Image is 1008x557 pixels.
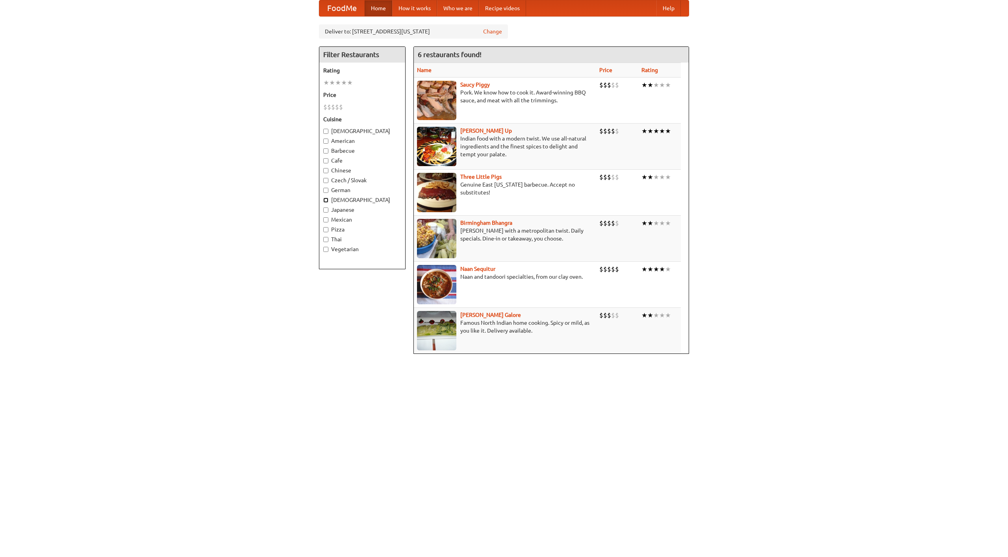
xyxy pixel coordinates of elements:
[653,173,659,181] li: ★
[647,81,653,89] li: ★
[611,173,615,181] li: $
[641,173,647,181] li: ★
[323,198,328,203] input: [DEMOGRAPHIC_DATA]
[615,311,619,320] li: $
[599,67,612,73] a: Price
[335,78,341,87] li: ★
[460,128,512,134] a: [PERSON_NAME] Up
[603,311,607,320] li: $
[641,127,647,135] li: ★
[323,91,401,99] h5: Price
[460,220,512,226] a: Birmingham Bhangra
[347,78,353,87] li: ★
[599,219,603,228] li: $
[341,78,347,87] li: ★
[647,265,653,274] li: ★
[607,219,611,228] li: $
[323,217,328,222] input: Mexican
[641,67,658,73] a: Rating
[323,247,328,252] input: Vegetarian
[365,0,392,16] a: Home
[319,24,508,39] div: Deliver to: [STREET_ADDRESS][US_STATE]
[641,265,647,274] li: ★
[603,265,607,274] li: $
[417,181,593,196] p: Genuine East [US_STATE] barbecue. Accept no substitutes!
[323,148,328,154] input: Barbecue
[323,226,401,233] label: Pizza
[323,188,328,193] input: German
[417,273,593,281] p: Naan and tandoori specialties, from our clay oven.
[653,265,659,274] li: ★
[653,127,659,135] li: ★
[327,103,331,111] li: $
[319,0,365,16] a: FoodMe
[599,127,603,135] li: $
[323,186,401,194] label: German
[615,265,619,274] li: $
[417,81,456,120] img: saucy.jpg
[607,127,611,135] li: $
[607,311,611,320] li: $
[417,311,456,350] img: currygalore.jpg
[417,135,593,158] p: Indian food with a modern twist. We use all-natural ingredients and the finest spices to delight ...
[437,0,479,16] a: Who we are
[479,0,526,16] a: Recipe videos
[653,219,659,228] li: ★
[460,266,495,272] a: Naan Sequitur
[603,173,607,181] li: $
[611,219,615,228] li: $
[665,311,671,320] li: ★
[335,103,339,111] li: $
[323,178,328,183] input: Czech / Slovak
[331,103,335,111] li: $
[647,127,653,135] li: ★
[611,81,615,89] li: $
[323,115,401,123] h5: Cuisine
[665,173,671,181] li: ★
[323,168,328,173] input: Chinese
[323,78,329,87] li: ★
[641,81,647,89] li: ★
[417,265,456,304] img: naansequitur.jpg
[615,219,619,228] li: $
[323,207,328,213] input: Japanese
[653,81,659,89] li: ★
[611,265,615,274] li: $
[647,173,653,181] li: ★
[417,127,456,166] img: curryup.jpg
[665,127,671,135] li: ★
[665,265,671,274] li: ★
[665,81,671,89] li: ★
[392,0,437,16] a: How it works
[665,219,671,228] li: ★
[615,81,619,89] li: $
[323,227,328,232] input: Pizza
[323,67,401,74] h5: Rating
[417,67,432,73] a: Name
[659,219,665,228] li: ★
[615,173,619,181] li: $
[323,147,401,155] label: Barbecue
[599,265,603,274] li: $
[323,237,328,242] input: Thai
[323,196,401,204] label: [DEMOGRAPHIC_DATA]
[323,129,328,134] input: [DEMOGRAPHIC_DATA]
[659,173,665,181] li: ★
[460,174,502,180] a: Three Little Pigs
[615,127,619,135] li: $
[659,265,665,274] li: ★
[339,103,343,111] li: $
[460,312,521,318] a: [PERSON_NAME] Galore
[323,216,401,224] label: Mexican
[607,81,611,89] li: $
[417,173,456,212] img: littlepigs.jpg
[323,127,401,135] label: [DEMOGRAPHIC_DATA]
[417,319,593,335] p: Famous North Indian home cooking. Spicy or mild, as you like it. Delivery available.
[323,137,401,145] label: American
[460,81,490,88] a: Saucy Piggy
[659,311,665,320] li: ★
